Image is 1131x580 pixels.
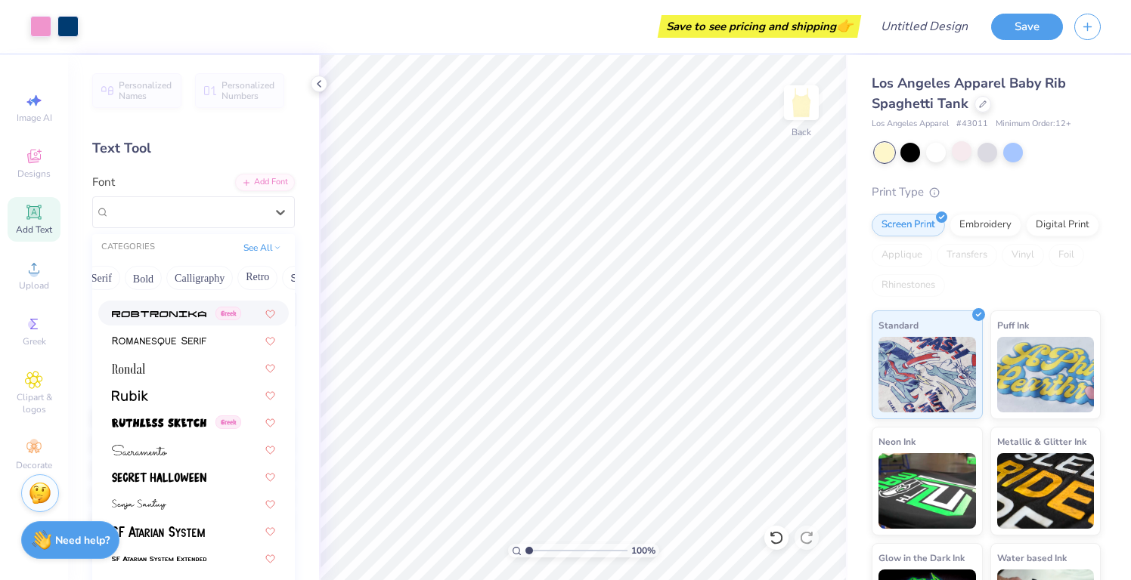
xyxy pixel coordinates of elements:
[869,11,980,42] input: Untitled Design
[166,266,233,290] button: Calligraphy
[112,554,206,564] img: SF Atarian System Extended
[16,224,52,236] span: Add Text
[956,118,988,131] span: # 43011
[222,80,275,101] span: Personalized Numbers
[1002,244,1044,267] div: Vinyl
[872,184,1101,201] div: Print Type
[23,335,46,347] span: Greek
[83,266,120,290] button: Serif
[872,118,949,131] span: Los Angeles Apparel
[878,550,965,566] span: Glow in the Dark Ink
[92,138,295,159] div: Text Tool
[112,472,206,483] img: Secret Halloween
[112,526,205,537] img: SF Atarian System
[17,112,52,124] span: Image AI
[112,363,145,374] img: Rondal
[119,80,172,101] span: Personalized Names
[215,415,241,429] span: Greek
[237,266,277,290] button: Retro
[872,274,945,297] div: Rhinestones
[937,244,997,267] div: Transfers
[872,244,932,267] div: Applique
[239,240,286,255] button: See All
[878,453,976,529] img: Neon Ink
[872,214,945,236] div: Screen Print
[19,279,49,292] span: Upload
[786,88,816,118] img: Back
[125,266,162,290] button: Bold
[112,418,206,428] img: Ruthless Sketch
[1049,244,1084,267] div: Foil
[55,533,110,548] strong: Need help?
[112,336,206,347] img: Romanesque Serif
[997,453,1095,529] img: Metallic & Glitter Ink
[836,17,853,35] span: 👉
[872,74,1066,113] span: Los Angeles Apparel Baby Rib Spaghetti Tank
[112,499,166,510] img: Senja Santuy
[991,14,1063,40] button: Save
[215,307,241,320] span: Greek
[112,445,167,455] img: Sacramento
[997,337,1095,412] img: Puff Ink
[792,125,811,139] div: Back
[878,337,976,412] img: Standard
[878,433,916,449] span: Neon Ink
[950,214,1021,236] div: Embroidery
[92,174,115,191] label: Font
[878,317,919,333] span: Standard
[997,550,1067,566] span: Water based Ink
[662,15,857,38] div: Save to see pricing and shipping
[631,544,655,557] span: 100 %
[997,433,1086,449] span: Metallic & Glitter Ink
[282,266,348,290] button: Sans Serif
[1026,214,1099,236] div: Digital Print
[17,168,51,180] span: Designs
[112,390,148,401] img: Rubik
[101,241,155,254] div: CATEGORIES
[996,118,1071,131] span: Minimum Order: 12 +
[16,459,52,471] span: Decorate
[235,174,295,191] div: Add Font
[112,309,206,319] img: Robtronika
[8,391,60,415] span: Clipart & logos
[997,317,1029,333] span: Puff Ink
